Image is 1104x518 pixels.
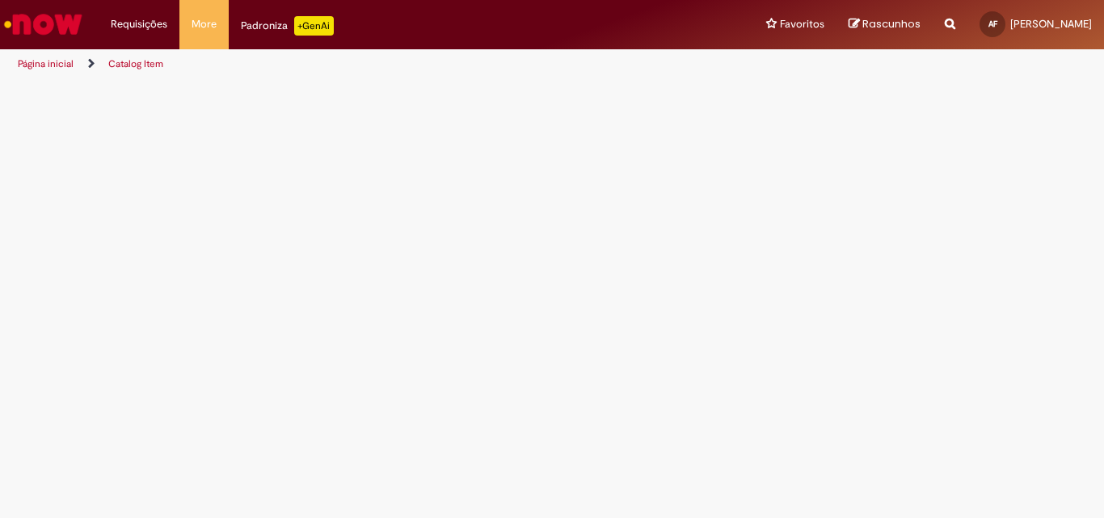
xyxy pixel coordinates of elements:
[192,16,217,32] span: More
[12,49,724,79] ul: Trilhas de página
[294,16,334,36] p: +GenAi
[849,17,921,32] a: Rascunhos
[988,19,997,29] span: AF
[780,16,824,32] span: Favoritos
[2,8,85,40] img: ServiceNow
[18,57,74,70] a: Página inicial
[108,57,163,70] a: Catalog Item
[1010,17,1092,31] span: [PERSON_NAME]
[241,16,334,36] div: Padroniza
[111,16,167,32] span: Requisições
[862,16,921,32] span: Rascunhos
